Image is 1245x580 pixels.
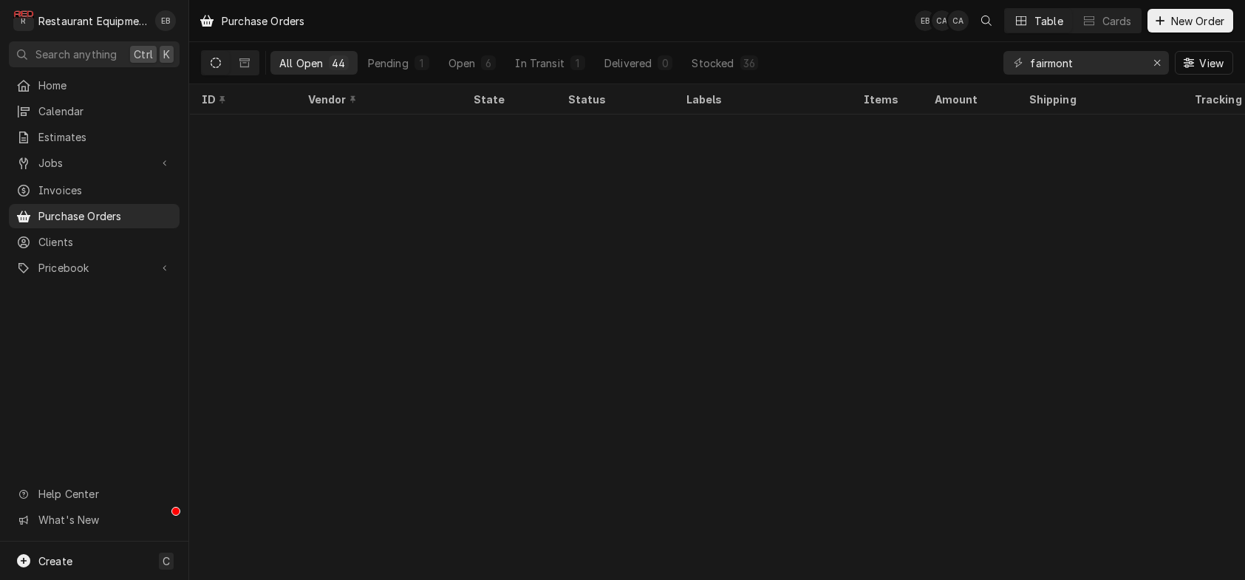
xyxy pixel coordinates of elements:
div: Status [567,92,659,107]
button: Search anythingCtrlK [9,41,180,67]
a: Calendar [9,99,180,123]
span: Home [38,78,172,93]
div: Stocked [692,55,734,71]
div: Delivered [604,55,652,71]
span: What's New [38,512,171,528]
div: EB [915,10,935,31]
a: Purchase Orders [9,204,180,228]
span: Calendar [38,103,172,119]
div: Emily Bird's Avatar [915,10,935,31]
a: Invoices [9,178,180,202]
span: New Order [1168,13,1227,29]
button: View [1175,51,1233,75]
div: Cards [1102,13,1132,29]
span: C [163,553,170,569]
span: Estimates [38,129,172,145]
a: Go to Jobs [9,151,180,175]
a: Go to Pricebook [9,256,180,280]
div: 1 [573,55,582,71]
div: CA [948,10,969,31]
span: Search anything [35,47,117,62]
span: Invoices [38,182,172,198]
span: Jobs [38,155,150,171]
button: Erase input [1145,51,1169,75]
a: Estimates [9,125,180,149]
span: View [1196,55,1227,71]
button: New Order [1147,9,1233,33]
a: Clients [9,230,180,254]
div: R [13,10,34,31]
span: Ctrl [134,47,153,62]
div: Emily Bird's Avatar [155,10,176,31]
a: Go to Help Center [9,482,180,506]
span: Clients [38,234,172,250]
div: EB [155,10,176,31]
a: Home [9,73,180,98]
div: State [473,92,544,107]
div: Labels [686,92,839,107]
div: Restaurant Equipment Diagnostics's Avatar [13,10,34,31]
div: Vendor [307,92,446,107]
div: Table [1034,13,1063,29]
div: 44 [332,55,345,71]
div: Shipping [1029,92,1170,107]
span: Pricebook [38,260,150,276]
div: 6 [484,55,493,71]
div: CA [932,10,952,31]
div: Open [448,55,476,71]
div: Chrissy Adams's Avatar [948,10,969,31]
span: Purchase Orders [38,208,172,224]
button: Open search [975,9,998,33]
div: In Transit [515,55,564,71]
div: All Open [279,55,323,71]
div: ID [201,92,281,107]
span: K [163,47,170,62]
div: 1 [417,55,426,71]
div: Restaurant Equipment Diagnostics [38,13,147,29]
div: Chrissy Adams's Avatar [932,10,952,31]
div: 0 [661,55,669,71]
a: Go to What's New [9,508,180,532]
div: Pending [368,55,409,71]
div: Items [863,92,907,107]
div: 36 [743,55,755,71]
div: Amount [934,92,1002,107]
span: Create [38,555,72,567]
span: Help Center [38,486,171,502]
input: Keyword search [1030,51,1141,75]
